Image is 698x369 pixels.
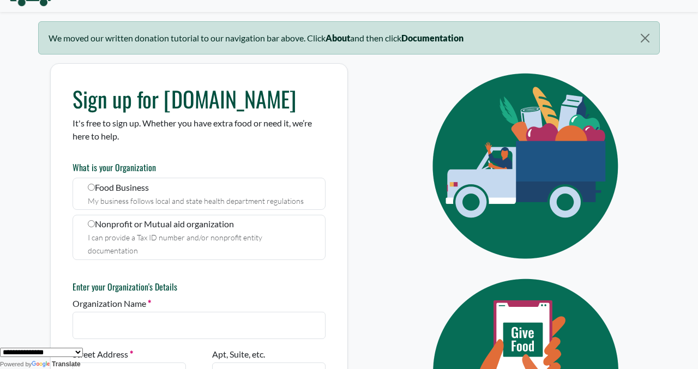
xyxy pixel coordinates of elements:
button: Close [631,22,659,55]
b: Documentation [401,33,464,43]
p: It's free to sign up. Whether you have extra food or need it, we’re here to help. [73,117,326,143]
small: I can provide a Tax ID number and/or nonprofit entity documentation [88,233,262,255]
h1: Sign up for [DOMAIN_NAME] [73,86,326,112]
div: We moved our written donation tutorial to our navigation bar above. Click and then click [38,21,660,55]
h6: What is your Organization [73,162,326,173]
label: Organization Name [73,297,151,310]
small: My business follows local and state health department regulations [88,196,304,205]
h6: Enter your Organization's Details [73,282,326,292]
a: Translate [32,360,81,368]
input: Nonprofit or Mutual aid organization I can provide a Tax ID number and/or nonprofit entity docume... [88,220,95,227]
label: Food Business [73,178,326,210]
input: Food Business My business follows local and state health department regulations [88,184,95,191]
img: Google Translate [32,361,52,368]
img: Eye Icon [408,63,648,269]
label: Nonprofit or Mutual aid organization [73,215,326,260]
b: About [326,33,350,43]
